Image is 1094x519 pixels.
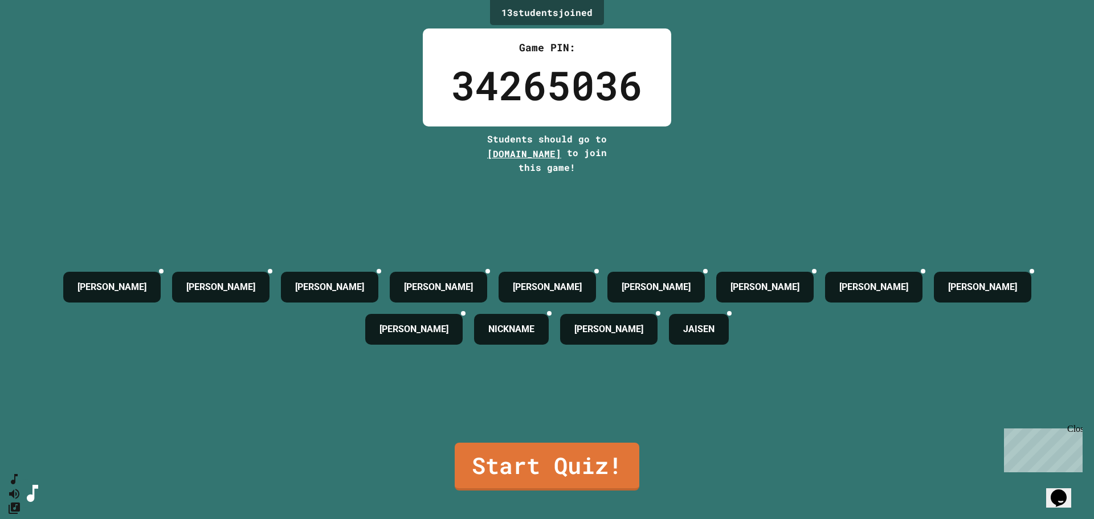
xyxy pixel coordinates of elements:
[488,322,534,336] h4: NICKNAME
[77,280,146,294] h4: [PERSON_NAME]
[683,322,715,336] h4: JAISEN
[999,424,1083,472] iframe: chat widget
[7,472,21,487] button: SpeedDial basic example
[455,443,639,491] a: Start Quiz!
[7,487,21,501] button: Mute music
[476,132,618,174] div: Students should go to to join this game!
[730,280,799,294] h4: [PERSON_NAME]
[1046,473,1083,508] iframe: chat widget
[948,280,1017,294] h4: [PERSON_NAME]
[379,322,448,336] h4: [PERSON_NAME]
[404,280,473,294] h4: [PERSON_NAME]
[7,501,21,515] button: Change Music
[5,5,79,72] div: Chat with us now!Close
[451,40,643,55] div: Game PIN:
[574,322,643,336] h4: [PERSON_NAME]
[622,280,691,294] h4: [PERSON_NAME]
[487,148,561,160] span: [DOMAIN_NAME]
[451,55,643,115] div: 34265036
[839,280,908,294] h4: [PERSON_NAME]
[513,280,582,294] h4: [PERSON_NAME]
[295,280,364,294] h4: [PERSON_NAME]
[186,280,255,294] h4: [PERSON_NAME]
